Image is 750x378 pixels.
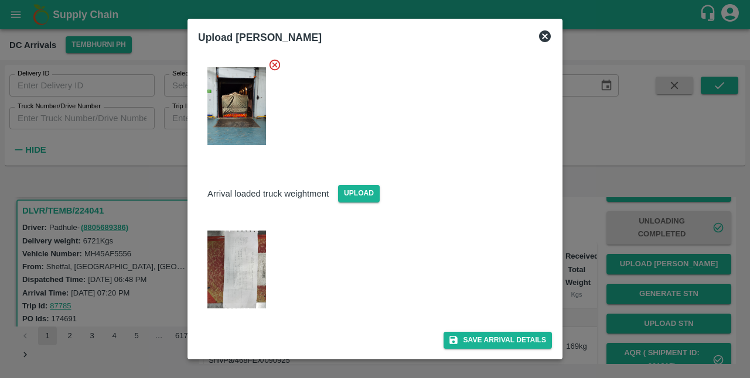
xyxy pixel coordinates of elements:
[198,32,322,43] b: Upload [PERSON_NAME]
[338,185,380,202] span: Upload
[207,231,266,308] img: https://app.vegrow.in/rails/active_storage/blobs/redirect/eyJfcmFpbHMiOnsiZGF0YSI6MzA1MTQ3MiwicHV...
[444,332,552,349] button: Save Arrival Details
[207,187,329,200] p: Arrival loaded truck weightment
[207,67,266,145] img: https://app.vegrow.in/rails/active_storage/blobs/redirect/eyJfcmFpbHMiOnsiZGF0YSI6MzA1MTQ3MywicHV...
